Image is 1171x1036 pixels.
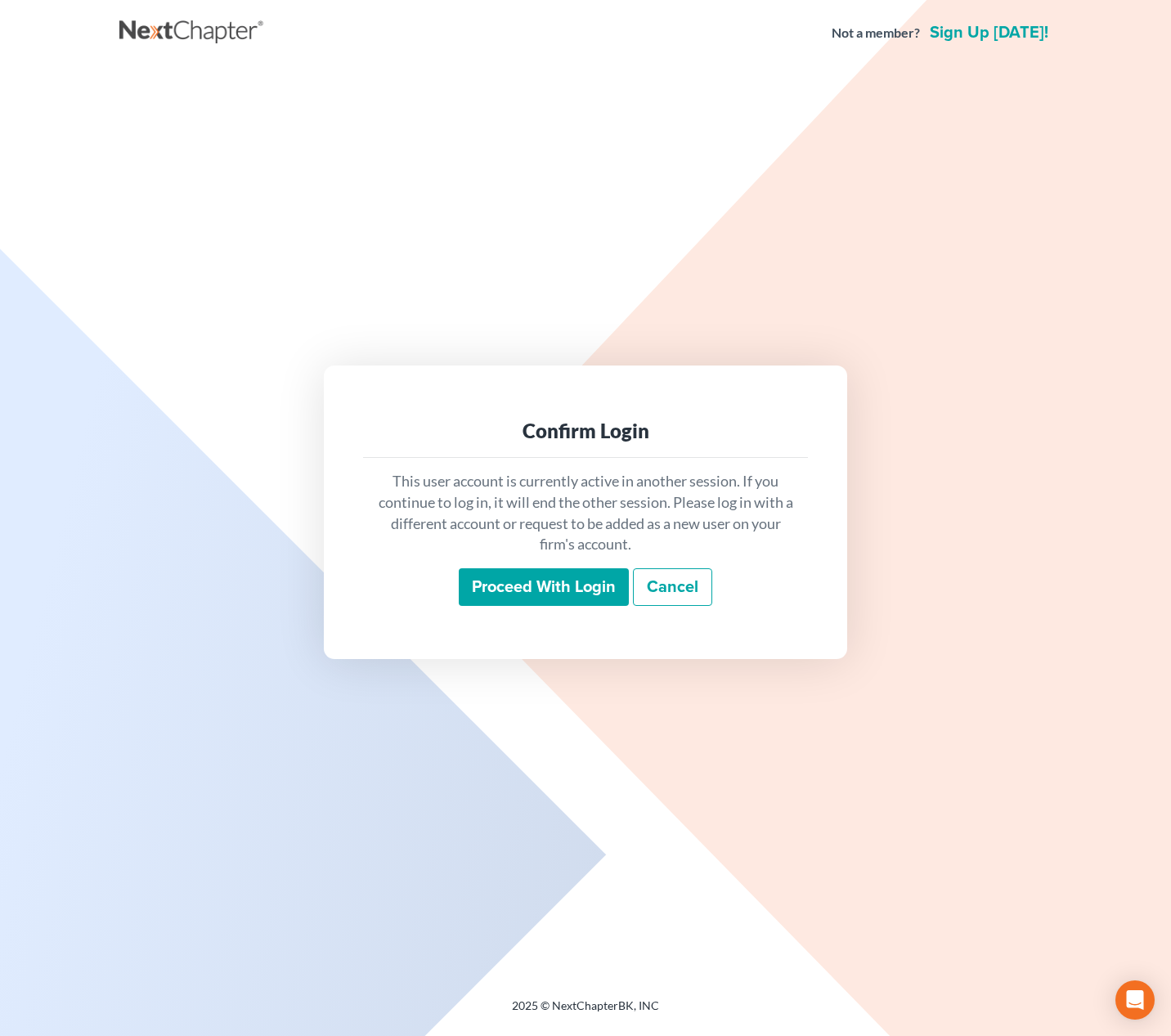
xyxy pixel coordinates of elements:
a: Sign up [DATE]! [926,25,1052,41]
div: 2025 © NextChapterBK, INC [119,998,1052,1027]
a: Cancel [633,568,712,606]
div: Confirm Login [376,418,795,444]
div: Open Intercom Messenger [1115,980,1155,1020]
strong: Not a member? [832,24,920,43]
input: Proceed with login [459,568,629,606]
p: This user account is currently active in another session. If you continue to log in, it will end ... [376,471,795,555]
